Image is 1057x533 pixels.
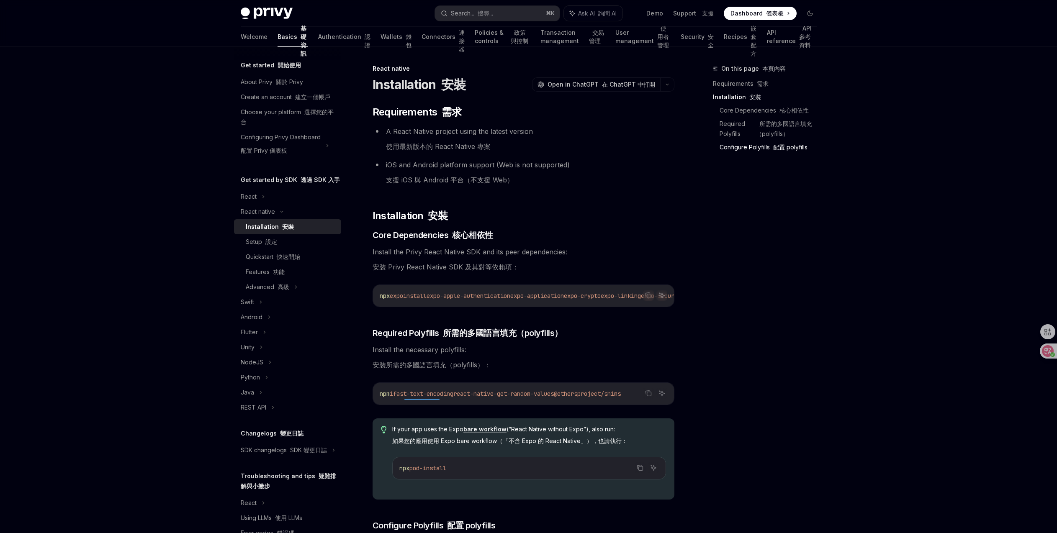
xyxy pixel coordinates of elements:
span: Required Polyfills [373,327,563,339]
h5: Troubleshooting and tips [241,471,341,491]
a: Security 安全 [681,27,714,47]
a: Choose your platform 選擇您的平台 [234,105,341,130]
span: expo-apple-authentication [427,292,510,300]
font: 詢問 AI [598,10,617,17]
font: 需求 [757,80,769,87]
div: SDK changelogs [241,445,327,455]
font: 錢包 [406,33,411,49]
h5: Changelogs [241,428,303,438]
a: User management 使用者管理 [615,27,671,47]
button: Copy the contents from the code block [643,388,654,399]
div: React native [373,64,674,73]
font: 需求 [442,106,461,118]
span: fast-text-encoding [393,390,453,397]
font: 開始使用 [278,61,301,69]
span: Open in ChatGPT [548,80,655,89]
span: Install the Privy React Native SDK and its peer dependencies: [373,246,674,276]
span: npx [380,292,390,300]
div: React [241,498,257,508]
div: Python [241,372,260,382]
a: API reference API 參考資料 [767,27,817,47]
font: 如果您的應用使用 Expo bare workflow（「不含 Expo 的 React Native」），也請執行： [392,437,628,444]
a: Installation 安裝 [234,219,341,234]
font: 在 ChatGPT 中打開 [602,81,655,88]
h5: Get started [241,60,301,70]
div: Installation [246,222,294,232]
font: 安裝 [428,210,447,222]
a: Configure Polyfills 配置 polyfills [720,141,823,154]
font: 安裝 [749,93,761,100]
span: Install the necessary polyfills: [373,344,674,374]
font: 安裝 [282,223,294,230]
span: expo-crypto [564,292,601,300]
div: REST API [241,402,266,413]
svg: Tip [381,426,387,433]
button: Copy the contents from the code block [635,462,646,473]
div: Android [241,312,262,322]
a: Welcome [241,27,267,47]
font: 安裝所需的多國語言填充（polyfills）： [373,361,491,369]
h1: Installation [373,77,466,92]
font: 安裝 Privy React Native SDK 及其對等依賴項： [373,263,519,271]
a: bare workflow [463,425,507,433]
font: 搜尋... [478,10,493,17]
div: Features [246,267,285,277]
span: On this page [721,64,786,74]
div: About Privy [241,77,303,87]
font: 功能 [273,268,285,275]
span: i [390,390,393,397]
span: Dashboard [730,9,784,18]
span: install [403,292,427,300]
a: Basics 基礎資訊 [278,27,308,47]
font: 安裝 [441,77,466,92]
span: npm [380,390,390,397]
font: 核心相依性 [452,230,493,240]
button: Toggle dark mode [803,7,817,20]
a: Dashboard 儀表板 [724,7,797,20]
font: 交易管理 [589,29,604,44]
a: About Privy 關於 Privy [234,74,341,90]
font: SDK 變更日誌 [290,446,327,454]
span: expo-application [510,292,564,300]
span: expo-secure-store [641,292,698,300]
img: dark logo [241,8,293,19]
font: 使用 LLMs [275,514,302,521]
font: 本頁內容 [762,65,786,72]
font: 政策與控制 [511,29,528,44]
div: Swift [241,297,254,307]
a: Required Polyfills 所需的多國語言填充（polyfills） [720,117,823,141]
span: @ethersproject/shims [554,390,621,397]
button: Copy the contents from the code block [643,290,654,301]
span: Installation [373,209,447,223]
div: Setup [246,237,277,247]
font: 透過 SDK 入手 [301,176,340,183]
font: 使用最新版本的 React Native 專案 [386,142,491,151]
font: 連接器 [459,29,465,53]
div: Flutter [241,327,258,337]
span: expo [390,292,403,300]
a: Authentication 認證 [318,27,370,47]
a: Transaction management 交易管理 [540,27,605,47]
font: 變更日誌 [280,430,303,437]
a: Wallets 錢包 [381,27,411,47]
span: react-native-get-random-values [453,390,554,397]
span: If your app uses the Expo (“React Native without Expo”), also run: [392,425,666,448]
div: Using LLMs [241,513,302,523]
a: Features 功能 [234,264,341,279]
span: npx [399,464,409,472]
font: 疑難排解與小撇步 [241,472,336,489]
a: Demo [646,9,663,18]
li: iOS and Android platform support (Web is not supported) [373,159,674,189]
font: 嵌套配方 [751,25,756,57]
a: Quickstart 快速開始 [234,249,341,264]
div: Configuring Privy Dashboard [241,132,321,159]
span: Core Dependencies [373,229,493,241]
a: Using LLMs 使用 LLMs [234,510,341,525]
div: Create an account [241,92,330,102]
font: 關於 Privy [276,78,303,85]
div: NodeJS [241,357,263,367]
font: 配置 Privy 儀表板 [241,147,287,154]
font: 配置 polyfills [447,520,495,530]
div: Unity [241,342,255,352]
font: 支援 iOS 與 Android 平台（不支援 Web） [386,176,514,184]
